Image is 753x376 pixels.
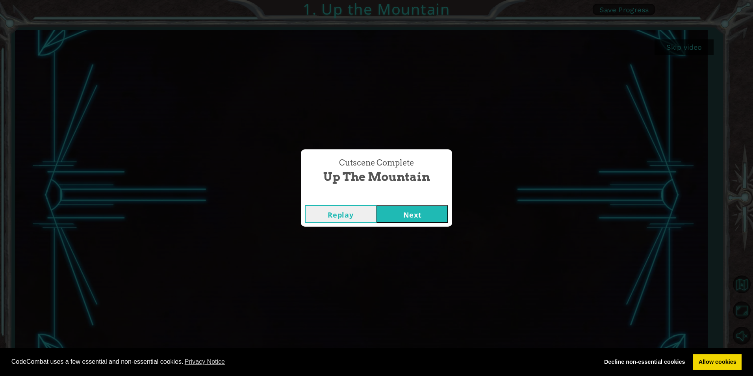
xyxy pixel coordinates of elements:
span: CodeCombat uses a few essential and non-essential cookies. [11,356,593,368]
span: Up the Mountain [323,168,430,185]
a: learn more about cookies [184,356,226,368]
a: deny cookies [599,354,690,370]
button: Next [376,205,448,223]
button: Replay [305,205,376,223]
span: Cutscene Complete [339,157,414,169]
a: allow cookies [693,354,742,370]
